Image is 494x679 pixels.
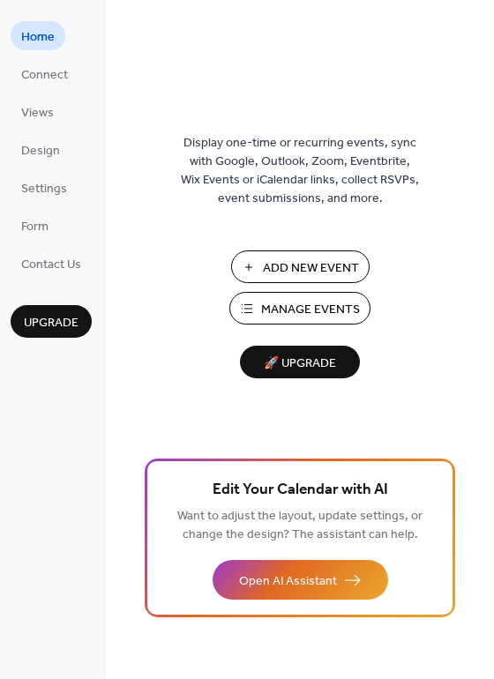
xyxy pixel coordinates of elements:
[21,142,60,160] span: Design
[11,59,79,88] a: Connect
[181,134,419,208] span: Display one-time or recurring events, sync with Google, Outlook, Zoom, Eventbrite, Wix Events or ...
[21,256,81,274] span: Contact Us
[251,352,349,376] span: 🚀 Upgrade
[11,249,92,278] a: Contact Us
[261,301,360,319] span: Manage Events
[21,104,54,123] span: Views
[240,346,360,378] button: 🚀 Upgrade
[263,259,359,278] span: Add New Event
[11,97,64,126] a: Views
[229,292,370,325] button: Manage Events
[21,28,55,47] span: Home
[213,560,388,600] button: Open AI Assistant
[177,504,423,547] span: Want to adjust the layout, update settings, or change the design? The assistant can help.
[21,66,68,85] span: Connect
[11,305,92,338] button: Upgrade
[11,211,59,240] a: Form
[21,218,49,236] span: Form
[11,135,71,164] a: Design
[11,173,78,202] a: Settings
[24,314,79,332] span: Upgrade
[21,180,67,198] span: Settings
[239,572,337,591] span: Open AI Assistant
[213,478,388,503] span: Edit Your Calendar with AI
[231,250,370,283] button: Add New Event
[11,21,65,50] a: Home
